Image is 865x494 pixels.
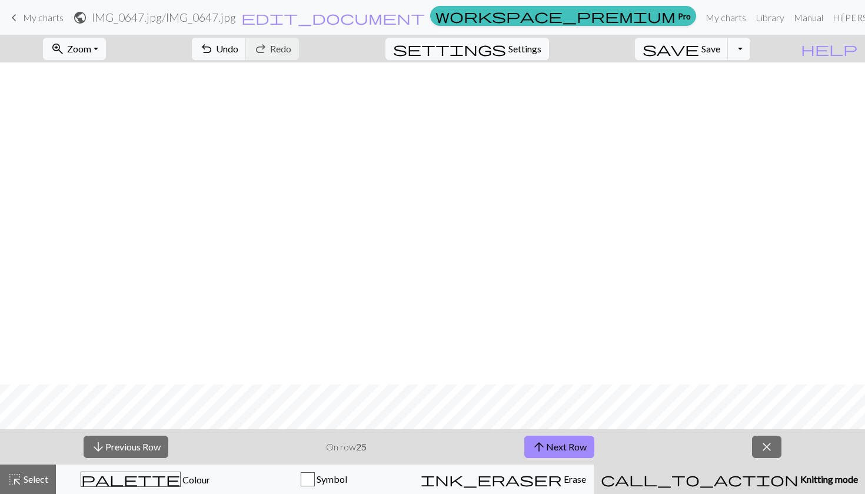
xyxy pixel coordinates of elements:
[91,439,105,455] span: arrow_downward
[84,436,168,458] button: Previous Row
[356,441,367,452] strong: 25
[801,41,857,57] span: help
[430,6,696,26] a: Pro
[81,471,180,488] span: palette
[635,38,728,60] button: Save
[393,42,506,56] i: Settings
[235,465,414,494] button: Symbol
[22,473,48,485] span: Select
[799,473,858,485] span: Knitting mode
[760,439,774,455] span: close
[241,9,425,26] span: edit_document
[51,41,65,57] span: zoom_in
[8,471,22,488] span: highlight_alt
[56,465,235,494] button: Colour
[421,471,562,488] span: ink_eraser
[7,9,21,26] span: keyboard_arrow_left
[326,440,367,454] p: On row
[413,465,594,494] button: Erase
[562,473,586,485] span: Erase
[508,42,541,56] span: Settings
[701,43,720,54] span: Save
[385,38,549,60] button: SettingsSettings
[601,471,799,488] span: call_to_action
[789,6,828,29] a: Manual
[643,41,699,57] span: save
[23,12,64,23] span: My charts
[751,6,789,29] a: Library
[216,43,238,54] span: Undo
[199,41,214,57] span: undo
[532,439,546,455] span: arrow_upward
[92,11,236,24] h2: IMG_0647.jpg / IMG_0647.jpg
[181,474,210,485] span: Colour
[67,43,91,54] span: Zoom
[43,38,106,60] button: Zoom
[7,8,64,28] a: My charts
[594,465,865,494] button: Knitting mode
[435,8,676,24] span: workspace_premium
[524,436,594,458] button: Next Row
[315,473,347,485] span: Symbol
[73,9,87,26] span: public
[192,38,247,60] button: Undo
[701,6,751,29] a: My charts
[393,41,506,57] span: settings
